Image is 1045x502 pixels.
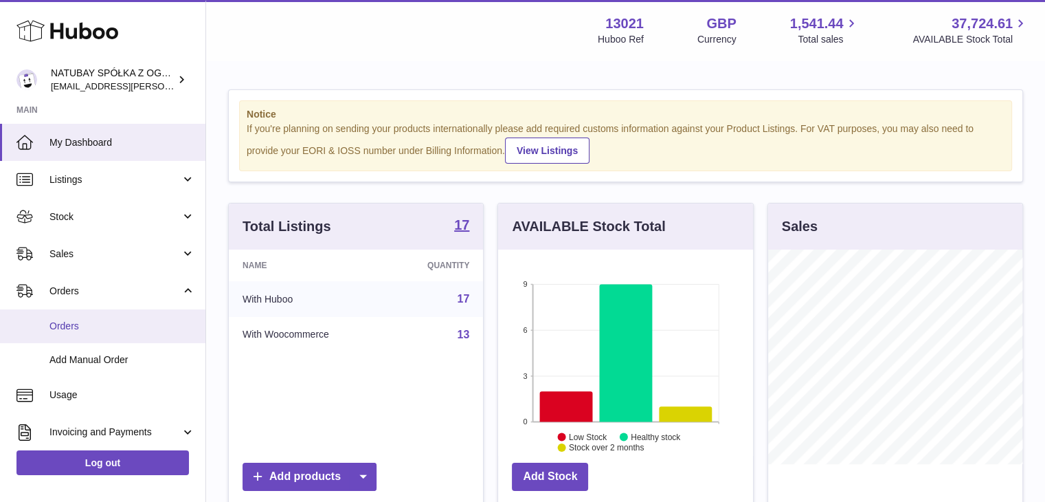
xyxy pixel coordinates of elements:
[454,218,469,234] a: 17
[912,33,1029,46] span: AVAILABLE Stock Total
[952,14,1013,33] span: 37,724.61
[229,281,387,317] td: With Huboo
[782,217,818,236] h3: Sales
[16,69,37,90] img: kacper.antkowski@natubay.pl
[49,136,195,149] span: My Dashboard
[243,463,377,491] a: Add products
[706,14,736,33] strong: GBP
[49,248,181,261] span: Sales
[229,250,387,281] th: Name
[512,463,588,491] a: Add Stock
[51,80,276,91] span: [EMAIL_ADDRESS][PERSON_NAME][DOMAIN_NAME]
[49,353,195,367] span: Add Manual Order
[49,389,195,402] span: Usage
[16,450,189,475] a: Log out
[387,250,484,281] th: Quantity
[569,443,644,452] text: Stock over 2 months
[49,426,181,439] span: Invoicing and Payments
[49,320,195,333] span: Orders
[458,329,470,340] a: 13
[51,67,175,93] div: NATUBAY SPÓŁKA Z OGRANICZONĄ ODPOWIEDZIALNOŚCIĄ
[605,14,644,33] strong: 13021
[790,14,844,33] span: 1,541.44
[49,285,181,298] span: Orders
[569,432,607,441] text: Low Stock
[458,293,470,305] a: 17
[505,138,589,164] a: View Listings
[524,280,528,288] text: 9
[247,122,1004,164] div: If you're planning on sending your products internationally please add required customs informati...
[243,217,331,236] h3: Total Listings
[524,326,528,334] text: 6
[598,33,644,46] div: Huboo Ref
[49,173,181,186] span: Listings
[524,371,528,380] text: 3
[697,33,737,46] div: Currency
[49,210,181,223] span: Stock
[790,14,859,46] a: 1,541.44 Total sales
[912,14,1029,46] a: 37,724.61 AVAILABLE Stock Total
[798,33,859,46] span: Total sales
[229,317,387,353] td: With Woocommerce
[512,217,665,236] h3: AVAILABLE Stock Total
[524,417,528,426] text: 0
[247,108,1004,121] strong: Notice
[454,218,469,232] strong: 17
[631,432,681,441] text: Healthy stock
